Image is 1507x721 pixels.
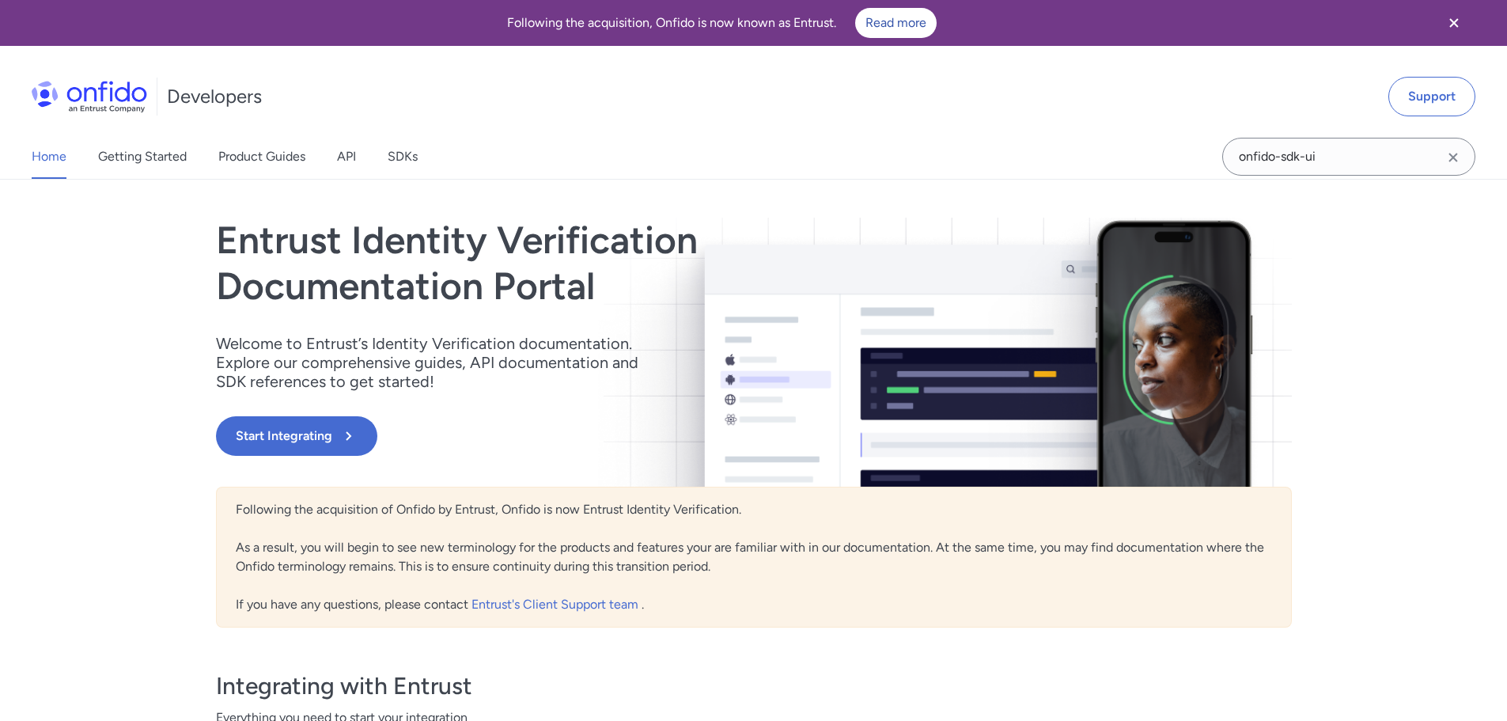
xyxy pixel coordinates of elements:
[98,135,187,179] a: Getting Started
[1222,138,1475,176] input: Onfido search input field
[19,8,1425,38] div: Following the acquisition, Onfido is now known as Entrust.
[167,84,262,109] h1: Developers
[471,597,642,612] a: Entrust's Client Support team
[216,416,969,456] a: Start Integrating
[216,670,1292,702] h3: Integrating with Entrust
[1445,13,1463,32] svg: Close banner
[216,334,659,391] p: Welcome to Entrust’s Identity Verification documentation. Explore our comprehensive guides, API d...
[32,135,66,179] a: Home
[216,218,969,309] h1: Entrust Identity Verification Documentation Portal
[216,487,1292,628] div: Following the acquisition of Onfido by Entrust, Onfido is now Entrust Identity Verification. As a...
[1444,148,1463,167] svg: Clear search field button
[216,416,377,456] button: Start Integrating
[855,8,937,38] a: Read more
[1388,77,1475,116] a: Support
[1425,3,1483,43] button: Close banner
[337,135,356,179] a: API
[218,135,305,179] a: Product Guides
[388,135,418,179] a: SDKs
[32,81,147,112] img: Onfido Logo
